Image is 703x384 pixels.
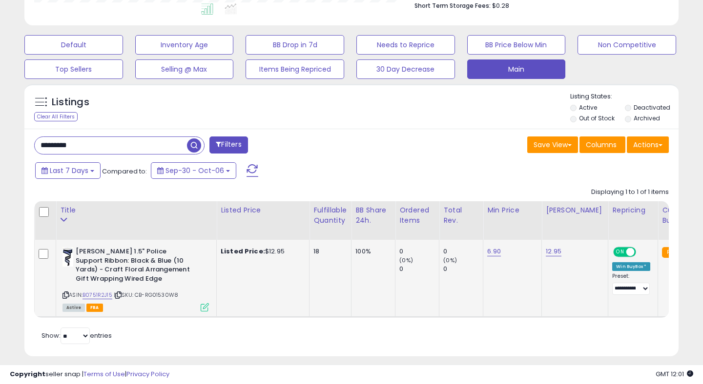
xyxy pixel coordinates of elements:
[399,247,439,256] div: 0
[35,162,101,179] button: Last 7 Days
[414,1,491,10] b: Short Term Storage Fees:
[591,188,669,197] div: Displaying 1 to 1 of 1 items
[487,247,501,256] a: 6.90
[221,247,302,256] div: $12.95
[102,167,147,176] span: Compared to:
[165,166,224,175] span: Sep-30 - Oct-06
[135,59,234,79] button: Selling @ Max
[126,369,169,379] a: Privacy Policy
[246,59,344,79] button: Items Being Repriced
[627,136,669,153] button: Actions
[151,162,236,179] button: Sep-30 - Oct-06
[546,247,561,256] a: 12.95
[52,96,89,109] h5: Listings
[635,248,650,256] span: OFF
[443,265,483,273] div: 0
[634,103,670,112] label: Deactivated
[24,35,123,55] button: Default
[492,1,509,10] span: $0.28
[443,256,457,264] small: (0%)
[62,247,209,310] div: ASIN:
[399,265,439,273] div: 0
[467,35,566,55] button: BB Price Below Min
[221,247,265,256] b: Listed Price:
[579,114,615,122] label: Out of Stock
[355,205,391,226] div: BB Share 24h.
[313,205,347,226] div: Fulfillable Quantity
[10,370,169,379] div: seller snap | |
[76,247,194,286] b: [PERSON_NAME] 1.5" Police Support Ribbon: Black & Blue (10 Yards) - Craft Floral Arrangement Gift...
[467,59,566,79] button: Main
[612,205,654,215] div: Repricing
[86,304,103,312] span: FBA
[487,205,538,215] div: Min Price
[62,304,85,312] span: All listings currently available for purchase on Amazon
[614,248,626,256] span: ON
[60,205,212,215] div: Title
[579,136,625,153] button: Columns
[41,331,112,340] span: Show: entries
[50,166,88,175] span: Last 7 Days
[634,114,660,122] label: Archived
[83,291,112,299] a: B0751R2J15
[34,112,78,121] div: Clear All Filters
[83,369,125,379] a: Terms of Use
[443,247,483,256] div: 0
[399,256,413,264] small: (0%)
[114,291,178,299] span: | SKU: CB-RG01530W8
[356,35,455,55] button: Needs to Reprice
[135,35,234,55] button: Inventory Age
[570,92,679,101] p: Listing States:
[579,103,597,112] label: Active
[221,205,305,215] div: Listed Price
[356,59,455,79] button: 30 Day Decrease
[656,369,693,379] span: 2025-10-14 12:01 GMT
[527,136,578,153] button: Save View
[586,140,617,150] span: Columns
[246,35,344,55] button: BB Drop in 7d
[355,247,388,256] div: 100%
[313,247,344,256] div: 18
[612,262,650,271] div: Win BuyBox *
[578,35,676,55] button: Non Competitive
[10,369,45,379] strong: Copyright
[209,136,248,154] button: Filters
[546,205,604,215] div: [PERSON_NAME]
[399,205,435,226] div: Ordered Items
[443,205,479,226] div: Total Rev.
[612,273,650,295] div: Preset:
[24,59,123,79] button: Top Sellers
[662,247,680,258] small: FBA
[62,247,73,267] img: 41N5nCewIAL._SL40_.jpg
